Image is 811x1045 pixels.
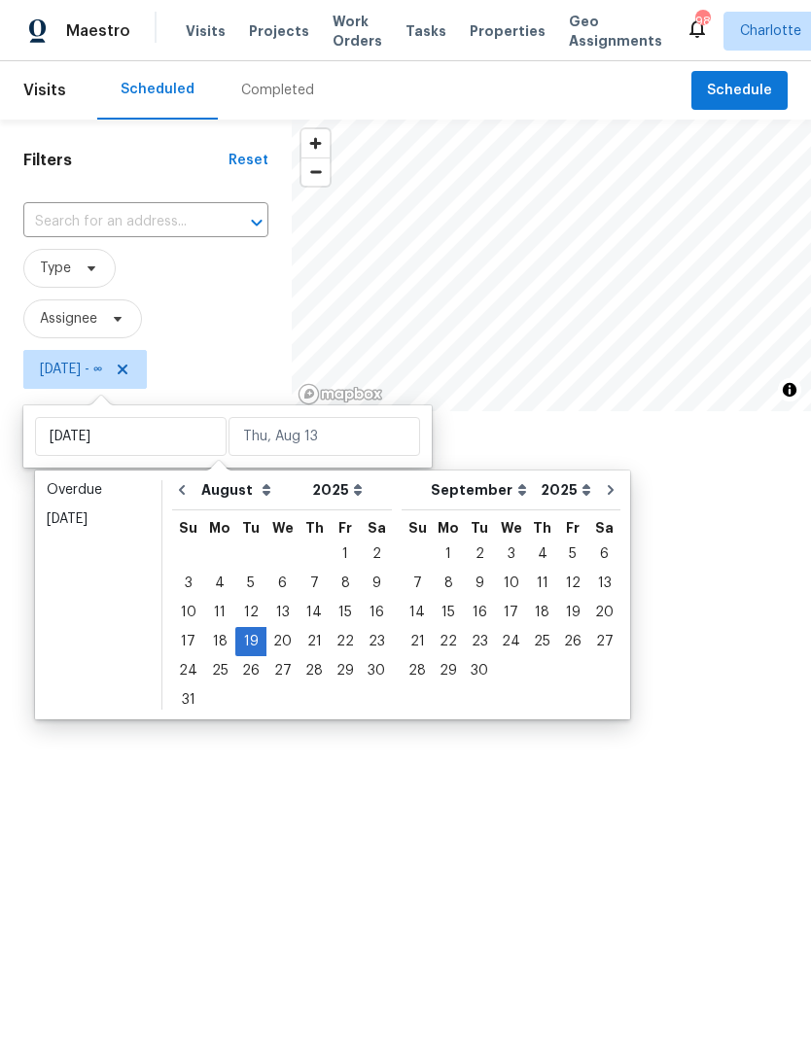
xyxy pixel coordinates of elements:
div: 6 [266,570,299,597]
div: Mon Sep 22 2025 [433,627,464,656]
div: Sun Aug 31 2025 [172,685,204,714]
div: 5 [235,570,266,597]
div: 21 [299,628,330,655]
ul: Date picker shortcuts [40,475,157,709]
div: Tue Sep 09 2025 [464,569,495,598]
button: Toggle attribution [778,378,801,401]
abbr: Tuesday [471,521,488,535]
div: 20 [588,599,620,626]
div: 1 [330,540,361,568]
div: 17 [172,628,204,655]
div: 29 [330,657,361,684]
div: 11 [204,599,235,626]
div: 27 [588,628,620,655]
div: Wed Sep 17 2025 [495,598,527,627]
div: 10 [495,570,527,597]
div: Sun Aug 03 2025 [172,569,204,598]
div: Mon Sep 15 2025 [433,598,464,627]
div: 14 [299,599,330,626]
div: Fri Aug 29 2025 [330,656,361,685]
div: Mon Sep 01 2025 [433,540,464,569]
div: 7 [402,570,433,597]
div: 16 [464,599,495,626]
div: 19 [235,628,266,655]
div: Sat Aug 30 2025 [361,656,392,685]
div: Thu Aug 28 2025 [299,656,330,685]
div: Mon Aug 18 2025 [204,627,235,656]
input: Start date [35,417,227,456]
div: 15 [330,599,361,626]
div: 17 [495,599,527,626]
div: 24 [172,657,204,684]
abbr: Sunday [179,521,197,535]
select: Month [426,475,536,505]
span: Toggle attribution [784,379,795,401]
div: 18 [527,599,557,626]
div: Wed Sep 24 2025 [495,627,527,656]
abbr: Saturday [595,521,614,535]
div: 28 [299,657,330,684]
div: Sun Sep 07 2025 [402,569,433,598]
div: 23 [464,628,495,655]
div: Mon Sep 08 2025 [433,569,464,598]
div: Thu Sep 04 2025 [527,540,557,569]
abbr: Monday [209,521,230,535]
div: Tue Sep 23 2025 [464,627,495,656]
div: 23 [361,628,392,655]
div: Wed Aug 27 2025 [266,656,299,685]
div: Wed Aug 13 2025 [266,598,299,627]
div: Sun Sep 21 2025 [402,627,433,656]
div: Wed Sep 03 2025 [495,540,527,569]
div: 19 [557,599,588,626]
div: Fri Sep 12 2025 [557,569,588,598]
div: Sun Aug 24 2025 [172,656,204,685]
span: Zoom in [301,129,330,157]
div: 1 [433,540,464,568]
div: Sun Sep 28 2025 [402,656,433,685]
div: 4 [527,540,557,568]
div: 9 [464,570,495,597]
abbr: Sunday [408,521,427,535]
abbr: Tuesday [242,521,260,535]
div: 13 [266,599,299,626]
div: Mon Aug 04 2025 [204,569,235,598]
div: Fri Sep 05 2025 [557,540,588,569]
div: Tue Aug 19 2025 [235,627,266,656]
div: 30 [464,657,495,684]
div: Overdue [47,480,150,500]
div: 12 [557,570,588,597]
div: 14 [402,599,433,626]
div: Fri Aug 15 2025 [330,598,361,627]
button: Go to previous month [167,470,196,509]
div: Sat Sep 13 2025 [588,569,620,598]
abbr: Wednesday [272,521,294,535]
div: [DATE] [47,509,150,529]
button: Go to next month [596,470,625,509]
div: Thu Aug 14 2025 [299,598,330,627]
div: Sat Aug 16 2025 [361,598,392,627]
input: Thu, Aug 13 [229,417,420,456]
div: Sat Aug 09 2025 [361,569,392,598]
div: Tue Aug 26 2025 [235,656,266,685]
div: 11 [527,570,557,597]
div: 3 [172,570,204,597]
div: Thu Aug 07 2025 [299,569,330,598]
abbr: Friday [566,521,580,535]
a: Mapbox homepage [298,383,383,405]
div: Tue Sep 30 2025 [464,656,495,685]
div: 98 [695,12,709,31]
div: Wed Aug 20 2025 [266,627,299,656]
div: 15 [433,599,464,626]
div: Sat Aug 23 2025 [361,627,392,656]
div: 21 [402,628,433,655]
div: 4 [204,570,235,597]
div: Tue Aug 12 2025 [235,598,266,627]
div: 24 [495,628,527,655]
div: Tue Sep 16 2025 [464,598,495,627]
div: Sat Sep 20 2025 [588,598,620,627]
div: Fri Sep 19 2025 [557,598,588,627]
div: Wed Sep 10 2025 [495,569,527,598]
div: Sun Sep 14 2025 [402,598,433,627]
div: 27 [266,657,299,684]
div: 7 [299,570,330,597]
